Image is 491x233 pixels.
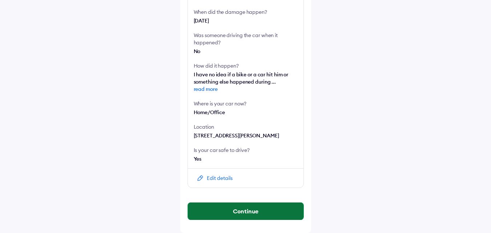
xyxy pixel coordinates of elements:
div: Edit details [207,174,233,182]
div: Home/Office [194,109,298,116]
div: How did it happen? [194,62,298,69]
div: [DATE] [194,17,298,24]
div: No [194,48,298,55]
div: Location [194,123,298,130]
button: Continue [188,202,303,220]
div: Yes [194,155,298,162]
div: Was someone driving the car when it happened? [194,32,298,46]
div: [STREET_ADDRESS][PERSON_NAME] [194,132,298,139]
div: Is your car safe to drive? [194,146,298,154]
div: When did the damage happen? [194,8,298,16]
div: Where is your car now? [194,100,298,107]
span: I have no idea if a bike or a car hit him or something else happened during ... [194,71,298,93]
span: read more [194,85,298,93]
